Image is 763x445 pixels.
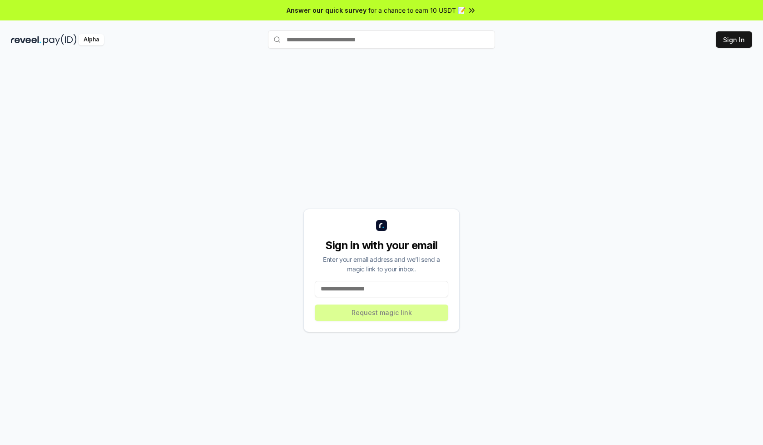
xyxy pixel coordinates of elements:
[79,34,104,45] div: Alpha
[376,220,387,231] img: logo_small
[11,34,41,45] img: reveel_dark
[315,238,448,253] div: Sign in with your email
[43,34,77,45] img: pay_id
[287,5,367,15] span: Answer our quick survey
[315,255,448,274] div: Enter your email address and we’ll send a magic link to your inbox.
[368,5,466,15] span: for a chance to earn 10 USDT 📝
[716,31,752,48] button: Sign In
